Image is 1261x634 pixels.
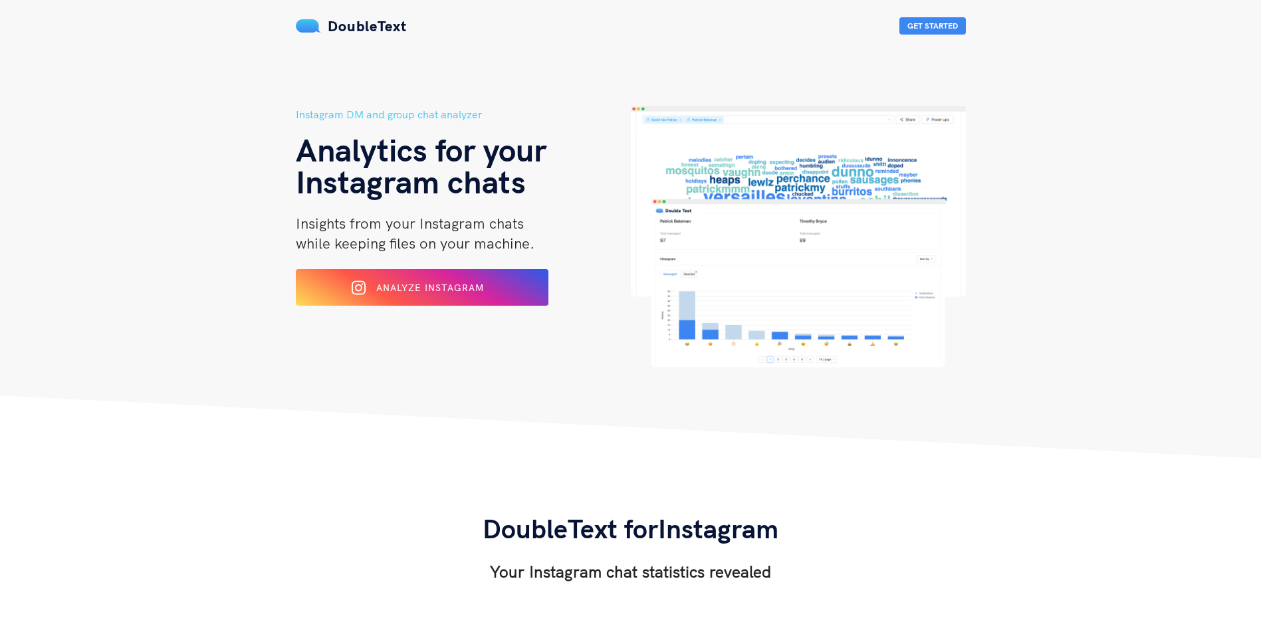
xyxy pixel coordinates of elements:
[631,106,966,368] img: hero
[296,269,548,306] button: Analyze Instagram
[296,130,546,169] span: Analytics for your
[483,561,778,582] h3: Your Instagram chat statistics revealed
[296,106,631,123] h5: Instagram DM and group chat analyzer
[296,214,524,233] span: Insights from your Instagram chats
[483,512,778,545] span: DoubleText for Instagram
[296,161,526,201] span: Instagram chats
[328,17,407,35] span: DoubleText
[296,17,407,35] a: DoubleText
[899,17,966,35] button: Get Started
[296,286,548,298] a: Analyze Instagram
[376,282,484,294] span: Analyze Instagram
[296,234,534,253] span: while keeping files on your machine.
[296,19,321,33] img: mS3x8y1f88AAAAABJRU5ErkJggg==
